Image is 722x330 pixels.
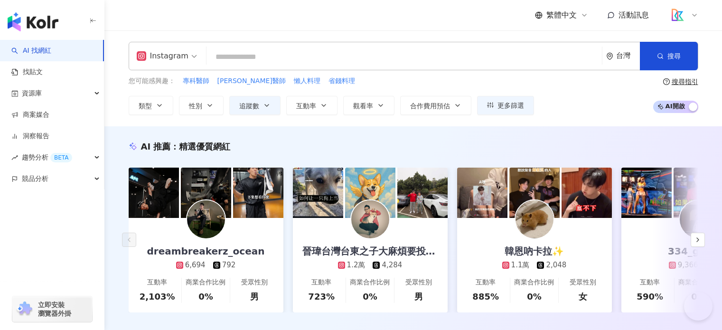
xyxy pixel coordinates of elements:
[562,168,612,218] img: post-image
[546,260,566,270] div: 2,048
[179,141,230,151] span: 精選優質網紅
[217,76,286,86] button: [PERSON_NAME]醫師
[476,278,496,287] div: 互動率
[185,260,206,270] div: 6,694
[546,10,577,20] span: 繁體中文
[328,76,356,86] button: 省錢料理
[345,168,395,218] img: post-image
[189,102,202,110] span: 性別
[179,96,224,115] button: 性別
[457,218,612,312] a: 韓恩吶卡拉✨1.1萬2,048互動率885%商業合作比例0%受眾性別女
[241,278,268,287] div: 受眾性別
[637,291,663,302] div: 590%
[11,154,18,161] span: rise
[363,291,377,302] div: 0%
[680,200,718,238] img: KOL Avatar
[141,141,231,152] div: AI 推薦 ：
[233,168,283,218] img: post-image
[137,48,188,64] div: Instagram
[472,291,499,302] div: 885%
[22,83,42,104] span: 資源庫
[621,168,672,218] img: post-image
[293,168,343,218] img: post-image
[50,153,72,162] div: BETA
[129,96,173,115] button: 類型
[397,168,448,218] img: post-image
[347,260,366,270] div: 1.2萬
[293,218,448,312] a: 晉瑋台灣台東之子大麻煩要投油土伯歐薩斯1.2萬4,284互動率723%商業合作比例0%受眾性別男
[129,218,283,312] a: dreambreakerz_ocean6,694792互動率2,103%商業合作比例0%受眾性別男
[140,291,175,302] div: 2,103%
[12,296,92,322] a: chrome extension立即安裝 瀏覽器外掛
[222,260,236,270] div: 792
[606,53,613,60] span: environment
[182,76,210,86] button: 專科醫師
[343,96,394,115] button: 觀看率
[198,291,213,302] div: 0%
[229,96,281,115] button: 追蹤數
[137,245,274,258] div: dreambreakerz_ocean
[294,76,320,86] span: 懶人料理
[311,278,331,287] div: 互動率
[11,132,49,141] a: 洞察報告
[11,46,51,56] a: searchAI 找網紅
[8,12,58,31] img: logo
[187,200,225,238] img: KOL Avatar
[239,102,259,110] span: 追蹤數
[616,52,640,60] div: 台灣
[308,291,335,302] div: 723%
[353,102,373,110] span: 觀看率
[527,291,542,302] div: 0%
[667,52,681,60] span: 搜尋
[15,302,34,317] img: chrome extension
[350,278,390,287] div: 商業合作比例
[11,67,43,77] a: 找貼文
[640,278,660,287] div: 互動率
[217,76,286,86] span: [PERSON_NAME]醫師
[668,6,686,24] img: logo_koodata.png
[296,102,316,110] span: 互動率
[678,278,718,287] div: 商業合作比例
[147,278,167,287] div: 互動率
[410,102,450,110] span: 合作費用預估
[477,96,534,115] button: 更多篩選
[497,102,524,109] span: 更多篩選
[22,147,72,168] span: 趨勢分析
[186,278,225,287] div: 商業合作比例
[382,260,402,270] div: 4,284
[400,96,471,115] button: 合作費用預估
[640,42,698,70] button: 搜尋
[672,78,698,85] div: 搜尋指引
[293,245,448,258] div: 晉瑋台灣台東之子大麻煩要投油土伯歐薩斯
[570,278,596,287] div: 受眾性別
[619,10,649,19] span: 活動訊息
[663,78,670,85] span: question-circle
[414,291,423,302] div: 男
[514,278,554,287] div: 商業合作比例
[129,168,179,218] img: post-image
[139,102,152,110] span: 類型
[691,291,706,302] div: 0%
[579,291,587,302] div: 女
[11,110,49,120] a: 商案媒合
[183,76,209,86] span: 專科醫師
[181,168,231,218] img: post-image
[495,245,573,258] div: 韓恩吶卡拉✨
[509,168,560,218] img: post-image
[286,96,338,115] button: 互動率
[516,200,553,238] img: KOL Avatar
[328,76,355,86] span: 省錢料理
[351,200,389,238] img: KOL Avatar
[511,260,530,270] div: 1.1萬
[250,291,259,302] div: 男
[684,292,713,321] iframe: Help Scout Beacon - Open
[38,301,71,318] span: 立即安裝 瀏覽器外掛
[22,168,48,189] span: 競品分析
[129,76,175,86] span: 您可能感興趣：
[405,278,432,287] div: 受眾性別
[293,76,321,86] button: 懶人料理
[457,168,507,218] img: post-image
[678,260,698,270] div: 9,366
